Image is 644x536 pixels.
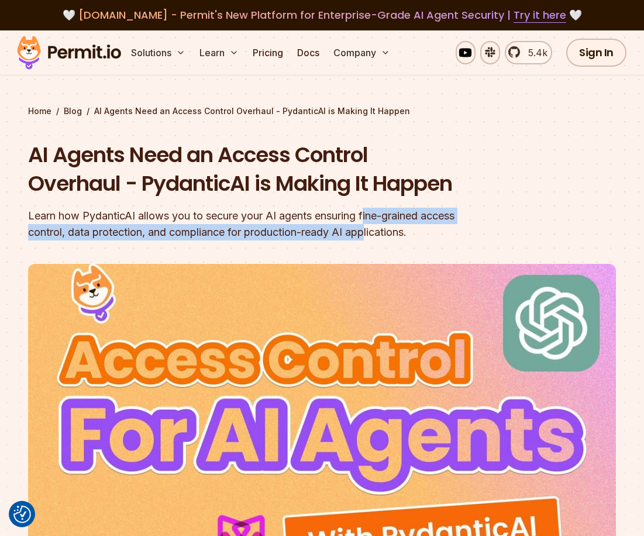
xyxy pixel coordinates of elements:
[12,33,126,73] img: Permit logo
[28,140,477,198] h1: AI Agents Need an Access Control Overhaul - PydanticAI is Making It Happen
[514,8,566,23] a: Try it here
[292,41,324,64] a: Docs
[64,105,82,117] a: Blog
[195,41,243,64] button: Learn
[521,46,547,60] span: 5.4k
[28,208,477,240] div: Learn how PydanticAI allows you to secure your AI agents ensuring fine-grained access control, da...
[28,105,616,117] div: / /
[126,41,190,64] button: Solutions
[13,506,31,523] img: Revisit consent button
[566,39,626,67] a: Sign In
[329,41,395,64] button: Company
[28,7,616,23] div: 🤍 🤍
[78,8,566,22] span: [DOMAIN_NAME] - Permit's New Platform for Enterprise-Grade AI Agent Security |
[13,506,31,523] button: Consent Preferences
[248,41,288,64] a: Pricing
[28,105,51,117] a: Home
[505,41,552,64] a: 5.4k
